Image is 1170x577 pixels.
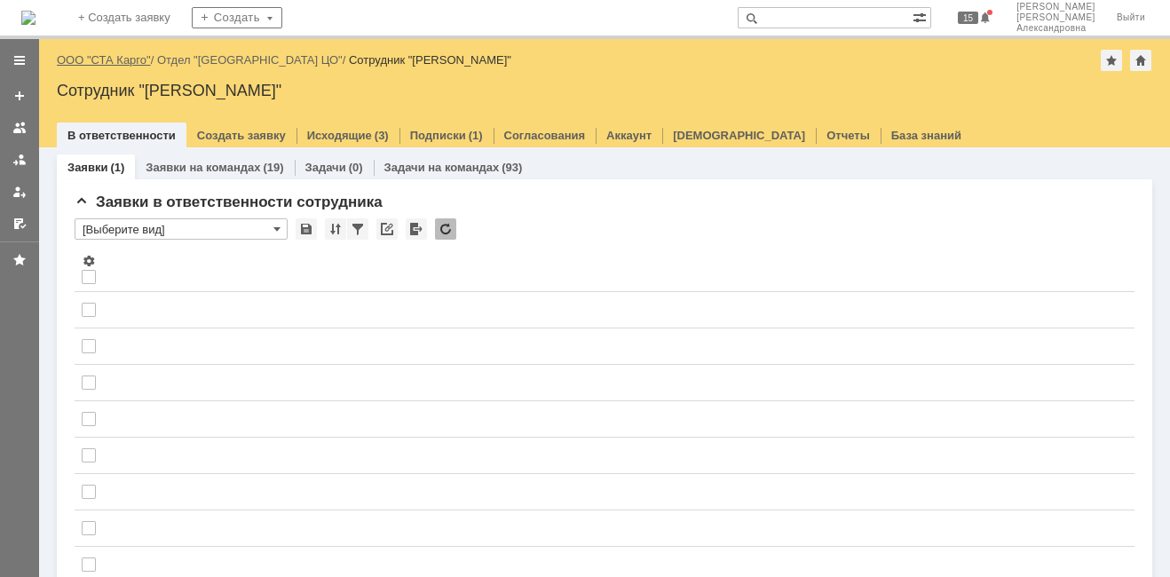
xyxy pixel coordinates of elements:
[474,102,643,115] div: Тестирование ЧЗ
[410,129,466,142] a: Подписки
[157,53,349,67] div: /
[305,161,346,174] a: Задачи
[606,129,652,142] a: Аккаунт
[200,27,206,40] div: 0
[435,218,456,240] div: Обновлять список
[349,161,363,174] div: (0)
[913,8,930,25] span: Расширенный поиск
[406,218,427,240] div: Экспорт списка
[5,209,34,238] a: Мои согласования
[826,129,870,142] a: Отчеты
[640,27,646,40] div: 1
[5,178,34,206] a: Мои заявки
[21,11,36,25] a: Перейти на домашнюю страницу
[57,53,157,67] div: /
[30,25,74,42] div: Новая
[958,12,978,24] span: 15
[157,53,343,67] a: Отдел "[GEOGRAPHIC_DATA] ЦО"
[502,161,522,174] div: (93)
[1016,2,1095,12] span: [PERSON_NAME]
[891,129,961,142] a: База знаний
[82,254,96,268] span: Настройки
[5,114,34,142] a: Заявки на командах
[67,161,107,174] a: Заявки
[1016,12,1095,23] span: [PERSON_NAME]
[146,161,260,174] a: Заявки на командах
[5,146,34,174] a: Заявки в моей ответственности
[504,129,586,142] a: Согласования
[631,130,640,139] div: 5. Менее 100%
[110,161,124,174] div: (1)
[296,218,317,240] div: Сохранить вид
[384,161,500,174] a: Задачи на командах
[474,83,599,98] a: #39358: WMS Сборка
[469,129,483,142] div: (1)
[57,53,151,67] a: ООО "СТА Карго"
[347,218,368,240] div: Фильтрация...
[470,25,602,42] div: Ожидает [клиента]
[474,124,495,146] a: Бубкин Кирилл
[197,129,286,142] a: Создать заявку
[1101,50,1122,71] div: Добавить в избранное
[192,7,282,28] div: Создать
[5,82,34,110] a: Создать заявку
[250,25,313,42] div: В работе
[375,129,389,142] div: (3)
[67,129,176,142] a: В ответственности
[1130,50,1151,71] div: Сделать домашней страницей
[325,218,346,240] div: Сортировка...
[75,194,383,210] span: Заявки в ответственности сотрудника
[349,53,511,67] div: Сотрудник "[PERSON_NAME]"
[420,27,426,40] div: 0
[57,82,1152,99] div: Сотрудник "[PERSON_NAME]"
[263,161,283,174] div: (19)
[590,128,621,142] div: 28.08.2025
[474,83,643,98] div: #39358: WMS Сборка
[307,129,372,142] a: Исходящие
[673,129,805,142] a: [DEMOGRAPHIC_DATA]
[1016,23,1095,34] span: Александровна
[21,11,36,25] img: logo
[860,27,866,40] div: 0
[376,218,398,240] div: Скопировать ссылку на список
[691,25,744,42] div: Решена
